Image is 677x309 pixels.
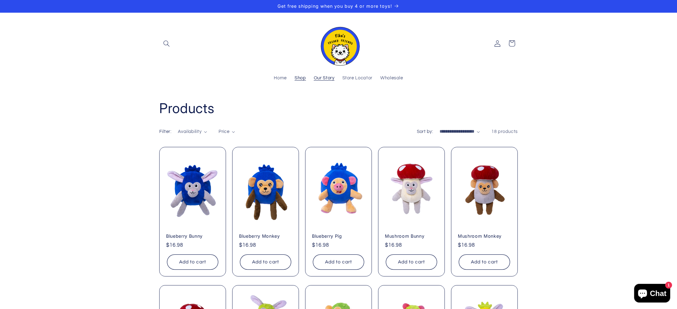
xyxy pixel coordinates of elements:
[295,75,306,81] span: Shop
[314,75,335,81] span: Our Story
[417,129,433,134] label: Sort by:
[159,36,174,51] summary: Search
[317,21,360,66] img: Fika's Freaky Friends
[159,128,171,135] h2: Filter:
[240,254,291,270] button: Add to cart
[386,254,437,270] button: Add to cart
[491,129,518,134] span: 18 products
[167,254,218,270] button: Add to cart
[632,284,672,304] inbox-online-store-chat: Shopify online store chat
[219,128,235,135] summary: Price
[312,233,365,239] a: Blueberry Pig
[459,254,510,270] button: Add to cart
[380,75,403,81] span: Wholesale
[313,254,364,270] button: Add to cart
[314,19,363,68] a: Fika's Freaky Friends
[342,75,372,81] span: Store Locator
[310,72,338,85] a: Our Story
[338,72,376,85] a: Store Locator
[291,72,310,85] a: Shop
[458,233,511,239] a: Mushroom Monkey
[239,233,292,239] a: Blueberry Monkey
[385,233,438,239] a: Mushroom Bunny
[270,72,291,85] a: Home
[178,129,201,134] span: Availability
[219,129,229,134] span: Price
[278,3,392,9] span: Get free shipping when you buy 4 or more toys!
[376,72,407,85] a: Wholesale
[166,233,219,239] a: Blueberry Bunny
[159,99,518,117] h1: Products
[274,75,287,81] span: Home
[178,128,207,135] summary: Availability (0 selected)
